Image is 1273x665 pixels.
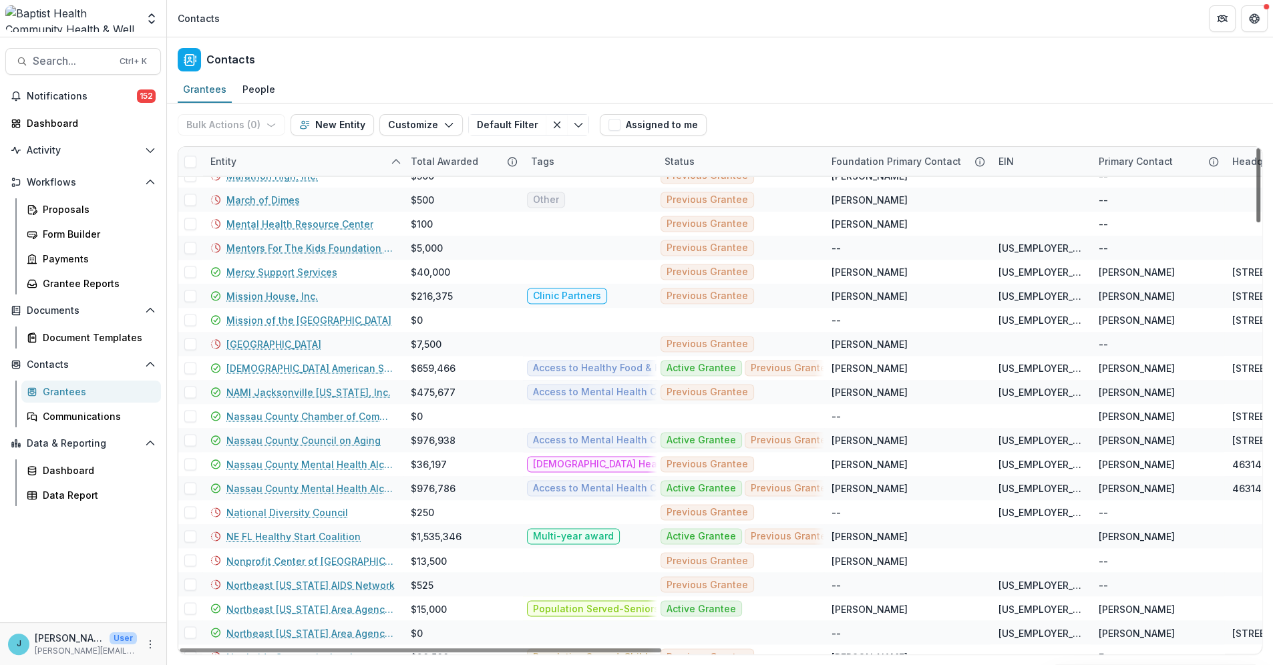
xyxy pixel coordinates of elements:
div: $500 [411,193,434,207]
div: [PERSON_NAME] [832,193,908,207]
a: Data Report [21,484,161,506]
span: Notifications [27,91,137,102]
div: [PERSON_NAME] [832,433,908,447]
div: [US_EMPLOYER_IDENTIFICATION_NUMBER] [998,626,1083,640]
span: Population Served-Seniors [533,603,659,614]
a: Grantee Reports [21,272,161,294]
span: Other [533,194,559,206]
div: Dashboard [27,116,150,130]
div: [PERSON_NAME] [1099,457,1175,471]
div: Primary Contact [1091,147,1224,176]
span: Data & Reporting [27,438,140,449]
div: Status [657,147,824,176]
div: [US_EMPLOYER_IDENTIFICATION_NUMBER] [998,385,1083,399]
div: [PERSON_NAME] [1099,529,1175,543]
div: [PERSON_NAME] [832,361,908,375]
div: [PERSON_NAME] [1099,481,1175,495]
span: Previous Grantee [751,435,832,446]
div: $976,786 [411,481,456,495]
div: $659,466 [411,361,456,375]
button: Open Contacts [5,354,161,375]
div: Total Awarded [403,154,486,168]
div: -- [1099,337,1108,351]
a: Mission of the [GEOGRAPHIC_DATA] [226,313,391,327]
span: Documents [27,305,140,316]
div: [PERSON_NAME] [1099,602,1175,616]
div: [PERSON_NAME] [832,553,908,568]
div: $13,500 [411,553,447,568]
span: Contacts [27,359,140,371]
div: $525 [411,578,433,592]
a: National Diversity Council [226,505,348,519]
div: Entity [202,147,403,176]
span: Previous Grantee [667,387,748,398]
div: -- [1099,553,1108,568]
span: Previous Grantee [667,579,748,590]
div: Dashboard [43,463,150,477]
div: [US_EMPLOYER_IDENTIFICATION_NUMBER] [998,457,1083,471]
div: Jennifer [17,640,21,648]
div: $1,535,346 [411,529,462,543]
button: Bulk Actions (0) [178,114,285,136]
button: Get Help [1241,5,1268,32]
h2: Contacts [206,53,255,66]
div: Form Builder [43,227,150,241]
div: Document Templates [43,330,150,345]
span: Previous Grantee [667,194,748,206]
a: Nassau County Chamber of Commerce [226,409,395,423]
span: Previous Grantee [667,339,748,350]
div: [PERSON_NAME] [1099,409,1175,423]
div: [PERSON_NAME] [832,337,908,351]
p: [PERSON_NAME] [35,631,104,645]
div: [PERSON_NAME] [832,265,908,279]
div: $0 [411,409,423,423]
span: Access to Mental Health Care [533,435,672,446]
div: Foundation Primary Contact [824,147,990,176]
img: Baptist Health Community Health & Well Being logo [5,5,137,32]
div: Tags [523,147,657,176]
span: Previous Grantee [667,218,748,230]
div: [US_EMPLOYER_IDENTIFICATION_NUMBER] [998,602,1083,616]
nav: breadcrumb [172,9,225,28]
span: Search... [33,55,112,67]
div: EIN [990,154,1022,168]
div: Status [657,154,703,168]
div: [US_EMPLOYER_IDENTIFICATION_NUMBER] [998,433,1083,447]
div: -- [1099,578,1108,592]
svg: sorted ascending [391,156,401,167]
span: Previous Grantee [751,483,832,494]
a: Nassau County Mental Health Alcoholism and Drug Abuse Council inc [226,457,395,471]
span: Previous Grantee [667,290,748,302]
div: $216,375 [411,289,453,303]
div: Communications [43,409,150,423]
div: -- [832,626,841,640]
div: $40,000 [411,265,450,279]
a: Northeast [US_STATE] AIDS Network [226,578,395,592]
span: [DEMOGRAPHIC_DATA] Health Board Representation [533,459,774,470]
div: [US_EMPLOYER_IDENTIFICATION_NUMBER] [998,578,1083,592]
a: Mission House, Inc. [226,289,318,303]
span: Previous Grantee [667,507,748,518]
div: Entity [202,154,244,168]
a: Northeast [US_STATE] Area Agency on Aging, Inc. [226,626,395,640]
div: $36,197 [411,457,447,471]
div: -- [832,241,841,255]
div: Grantees [43,385,150,399]
a: Form Builder [21,223,161,245]
div: Grantee Reports [43,276,150,290]
div: [US_EMPLOYER_IDENTIFICATION_NUMBER] [998,481,1083,495]
div: Proposals [43,202,150,216]
div: [PERSON_NAME] [832,385,908,399]
div: [US_EMPLOYER_IDENTIFICATION_NUMBER] [998,241,1083,255]
div: $0 [411,313,423,327]
a: Payments [21,248,161,270]
a: Grantees [21,381,161,403]
div: [PERSON_NAME] [1099,433,1175,447]
button: Toggle menu [568,114,589,136]
div: -- [832,578,841,592]
button: Notifications152 [5,85,161,107]
div: -- [1099,505,1108,519]
span: Active Grantee [667,603,736,614]
span: Access to Mental Health Care [533,483,672,494]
